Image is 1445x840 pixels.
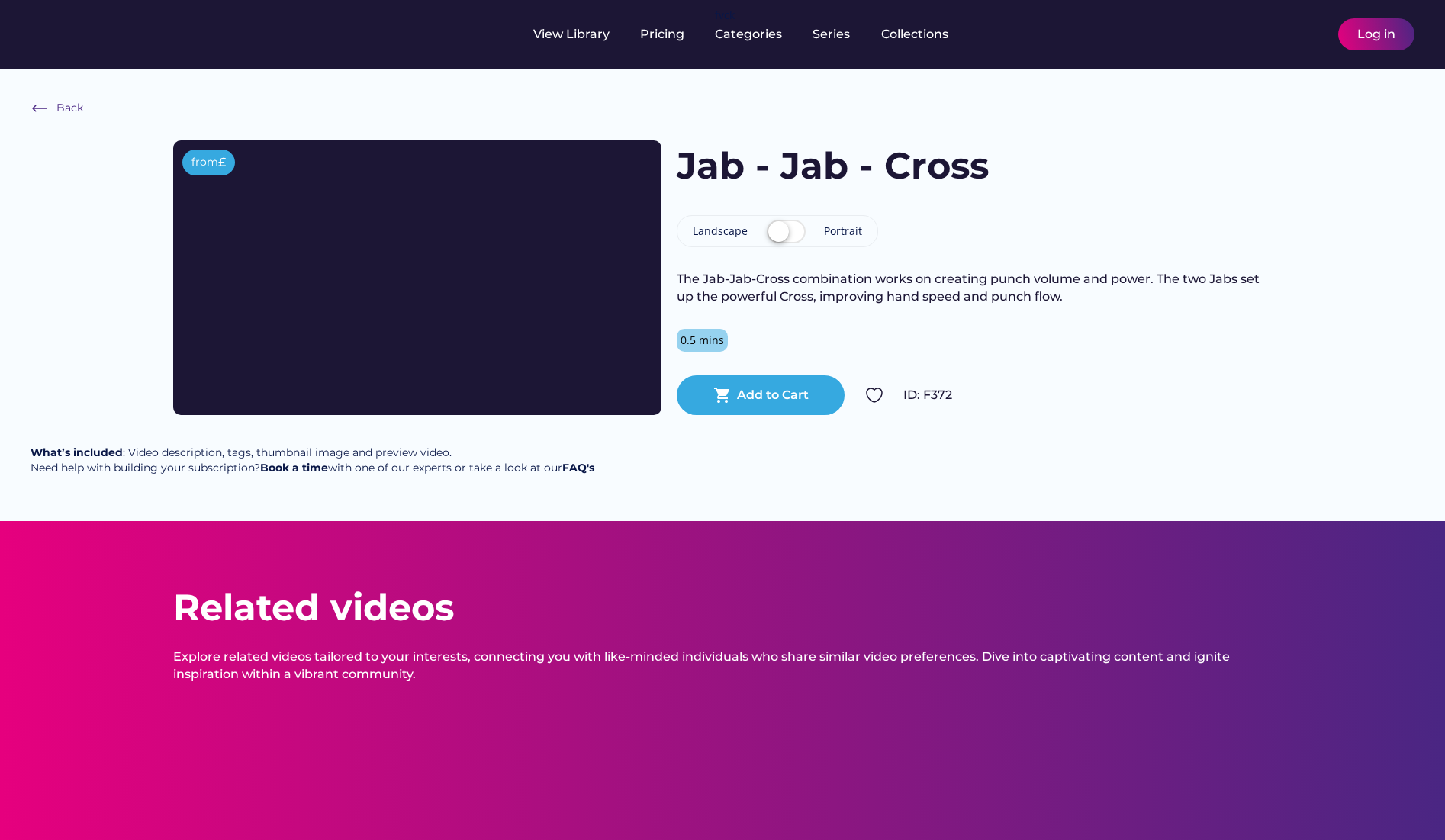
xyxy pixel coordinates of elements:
[824,224,862,239] div: Portrait
[533,26,610,43] div: View Library
[1305,25,1323,43] img: yH5BAEAAAAALAAAAAABAAEAAAIBRAA7
[881,26,948,43] div: Collections
[677,271,1272,305] div: The Jab-Jab-Cross combination works on creating punch volume and power. The two Jabs set up the p...
[693,224,748,239] div: Landscape
[1357,26,1395,43] div: Log in
[813,26,851,43] div: Series
[677,140,989,191] h1: Jab - Jab - Cross
[715,8,735,23] div: fvck
[640,26,684,43] div: Pricing
[865,386,883,404] img: Group%201000002324.svg
[1279,25,1297,43] img: yH5BAEAAAAALAAAAAABAAEAAAIBRAA7
[175,25,194,43] img: yH5BAEAAAAALAAAAAABAAEAAAIBRAA7
[173,649,1272,683] div: Explore related videos tailored to your interests, connecting you with like-minded individuals wh...
[173,582,454,633] div: Related videos
[56,101,83,116] div: Back
[713,386,732,404] button: shopping_cart
[31,446,594,475] div: : Video description, tags, thumbnail image and preview video. Need help with building your subscr...
[260,461,328,475] a: Book a time
[222,140,613,360] img: yH5BAEAAAAALAAAAAABAAEAAAIBRAA7
[31,17,151,48] img: yH5BAEAAAAALAAAAAABAAEAAAIBRAA7
[715,26,782,43] div: Categories
[191,155,218,170] div: from
[562,461,594,475] a: FAQ's
[31,99,49,117] img: Frame%20%286%29.svg
[681,333,724,348] div: 0.5 mins
[903,387,1272,404] div: ID: F372
[31,446,123,459] strong: What’s included
[218,154,226,171] div: £
[737,387,809,404] div: Add to Cart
